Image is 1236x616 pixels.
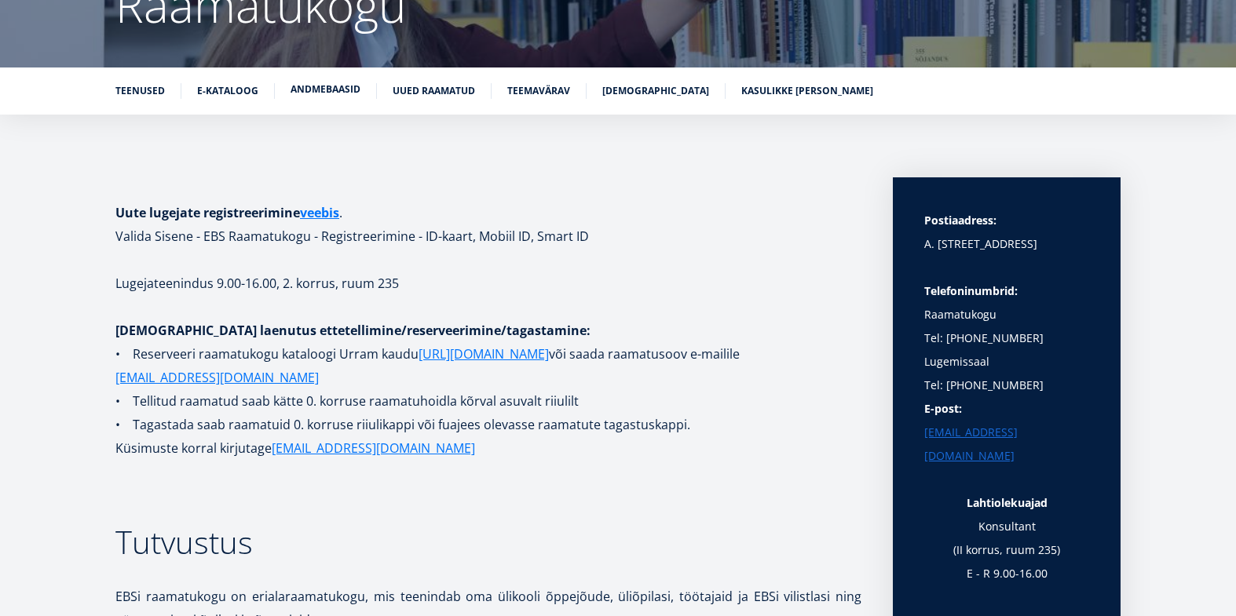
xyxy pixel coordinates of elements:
p: • Reserveeri raamatukogu kataloogi Urram kaudu või saada raamatusoov e-mailile [115,342,861,389]
p: Raamatukogu [924,279,1089,326]
a: Uued raamatud [393,83,475,99]
p: • Tagastada saab raamatuid 0. korruse riiulikappi või fuajees olevasse raamatute tagastuskappi. [115,413,861,436]
a: E-kataloog [197,83,258,99]
p: A. [STREET_ADDRESS] [924,232,1089,256]
p: • Tellitud raamatud saab kätte 0. korruse raamatuhoidla kõrval asuvalt riiulilt [115,389,861,413]
p: Küsimuste korral kirjutage [115,436,861,460]
strong: Uute lugejate registreerimine [115,204,339,221]
a: Andmebaasid [291,82,360,97]
a: Teenused [115,83,165,99]
p: Tel: [PHONE_NUMBER] [924,374,1089,397]
a: Teemavärav [507,83,570,99]
a: [URL][DOMAIN_NAME] [419,342,549,366]
strong: [DEMOGRAPHIC_DATA] laenutus ettetellimine/reserveerimine/tagastamine: [115,322,591,339]
strong: Lahtiolekuajad [967,495,1048,510]
strong: E-post: [924,401,962,416]
p: Lugejateenindus 9.00-16.00, 2. korrus, ruum 235 [115,272,861,295]
a: [EMAIL_ADDRESS][DOMAIN_NAME] [115,366,319,389]
a: [EMAIL_ADDRESS][DOMAIN_NAME] [272,436,475,460]
a: Kasulikke [PERSON_NAME] [741,83,873,99]
a: veebis [300,201,339,224]
h1: . Valida Sisene - EBS Raamatukogu - Registreerimine - ID-kaart, Mobiil ID, Smart ID [115,201,861,248]
a: [DEMOGRAPHIC_DATA] [602,83,709,99]
strong: Postiaadress: [924,213,996,228]
strong: Telefoninumbrid: [924,283,1018,298]
span: Tutvustus [115,520,253,563]
p: Konsultant (II korrus, ruum 235) E - R 9.00-16.00 [924,515,1089,609]
p: Tel: [PHONE_NUMBER] Lugemissaal [924,326,1089,374]
a: [EMAIL_ADDRESS][DOMAIN_NAME] [924,421,1089,468]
